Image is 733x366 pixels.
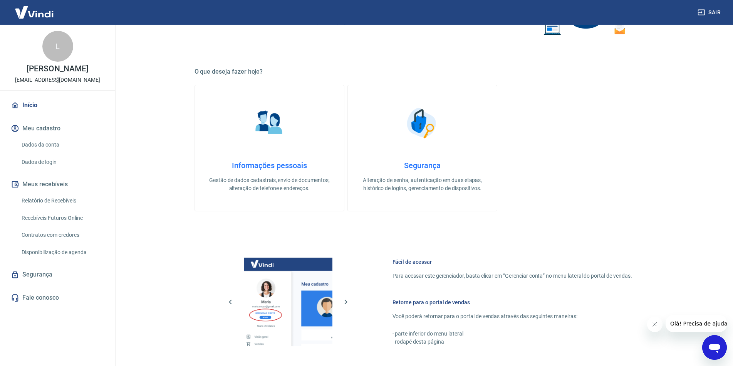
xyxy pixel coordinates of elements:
[392,299,632,306] h6: Retorne para o portal de vendas
[392,258,632,266] h6: Fácil de acessar
[18,137,106,153] a: Dados da conta
[27,65,88,73] p: [PERSON_NAME]
[250,104,289,142] img: Informações pessoais
[195,68,651,76] h5: O que deseja fazer hoje?
[9,97,106,114] a: Início
[18,193,106,209] a: Relatório de Recebíveis
[18,227,106,243] a: Contratos com credores
[392,312,632,320] p: Você poderá retornar para o portal de vendas através das seguintes maneiras:
[9,176,106,193] button: Meus recebíveis
[18,154,106,170] a: Dados de login
[18,210,106,226] a: Recebíveis Futuros Online
[244,258,332,346] img: Imagem da dashboard mostrando o botão de gerenciar conta na sidebar no lado esquerdo
[392,330,632,338] p: - parte inferior do menu lateral
[9,266,106,283] a: Segurança
[9,289,106,306] a: Fale conosco
[702,335,727,360] iframe: Botão para abrir a janela de mensagens
[647,317,663,332] iframe: Fechar mensagem
[347,85,497,211] a: SegurançaSegurançaAlteração de senha, autenticação em duas etapas, histórico de logins, gerenciam...
[207,176,332,192] p: Gestão de dados cadastrais, envio de documentos, alteração de telefone e endereços.
[42,31,73,62] div: L
[207,161,332,170] h4: Informações pessoais
[15,76,100,84] p: [EMAIL_ADDRESS][DOMAIN_NAME]
[9,0,59,24] img: Vindi
[392,338,632,346] p: - rodapé desta página
[360,161,485,170] h4: Segurança
[18,245,106,260] a: Disponibilização de agenda
[403,104,441,142] img: Segurança
[195,85,344,211] a: Informações pessoaisInformações pessoaisGestão de dados cadastrais, envio de documentos, alteraçã...
[5,5,65,12] span: Olá! Precisa de ajuda?
[696,5,724,20] button: Sair
[666,315,727,332] iframe: Mensagem da empresa
[360,176,485,192] p: Alteração de senha, autenticação em duas etapas, histórico de logins, gerenciamento de dispositivos.
[9,120,106,137] button: Meu cadastro
[392,272,632,280] p: Para acessar este gerenciador, basta clicar em “Gerenciar conta” no menu lateral do portal de ven...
